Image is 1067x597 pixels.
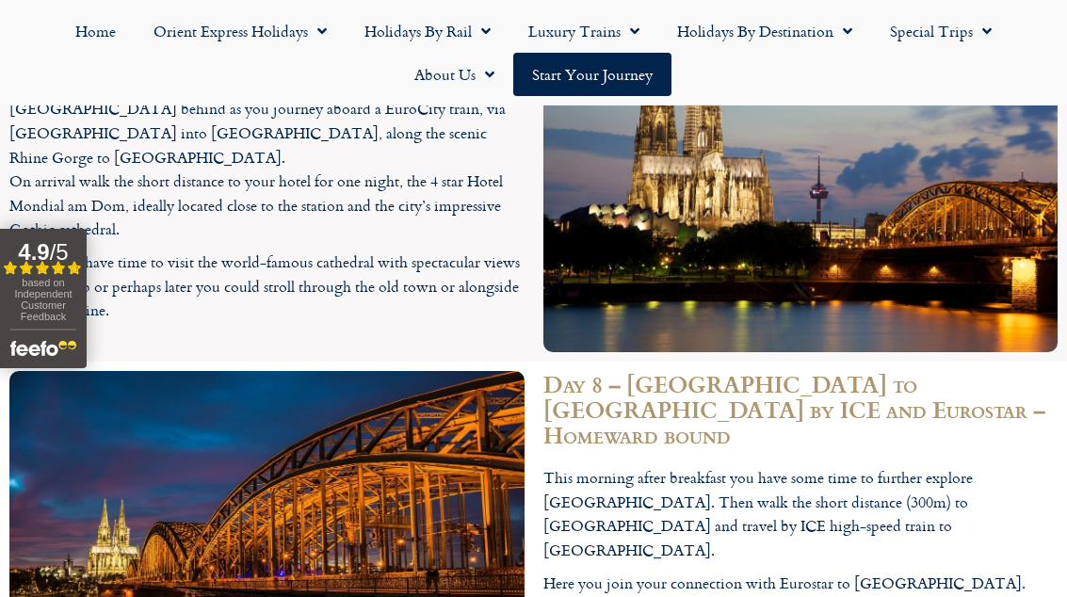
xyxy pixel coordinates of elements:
[543,466,1059,562] p: This morning after breakfast you have some time to further explore [GEOGRAPHIC_DATA]. Then walk t...
[513,53,671,96] a: Start your Journey
[543,367,1045,451] span: Day 8 – [GEOGRAPHIC_DATA] to [GEOGRAPHIC_DATA] by ICE and Eurostar – Homeward bound
[9,9,1058,96] nav: Menu
[509,9,658,53] a: Luxury Trains
[346,9,509,53] a: Holidays by Rail
[658,9,871,53] a: Holidays by Destination
[9,73,525,242] p: [DATE] you head north, leaving [GEOGRAPHIC_DATA] and [GEOGRAPHIC_DATA] behind as you journey aboa...
[9,250,525,323] p: You might have time to visit the world-famous cathedral with spectacular views from the top or pe...
[396,53,513,96] a: About Us
[135,9,346,53] a: Orient Express Holidays
[871,9,1010,53] a: Special Trips
[57,9,135,53] a: Home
